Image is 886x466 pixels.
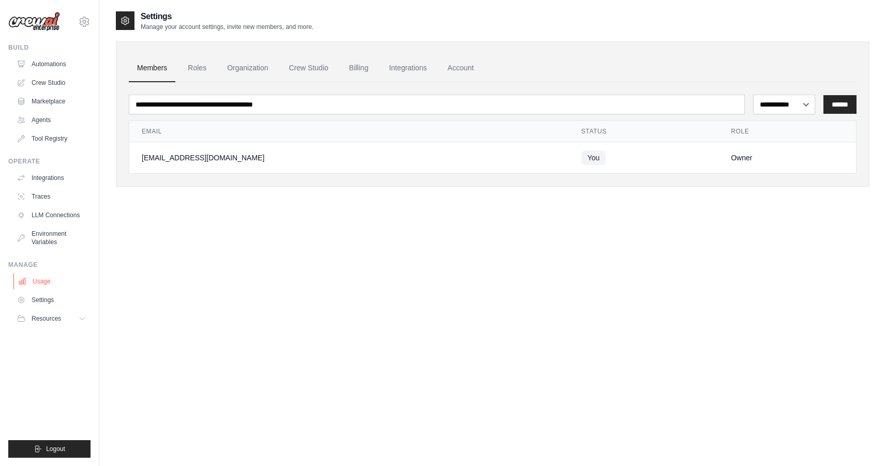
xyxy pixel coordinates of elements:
th: Email [129,121,569,142]
th: Status [569,121,718,142]
h2: Settings [141,10,313,23]
a: Settings [12,292,91,308]
div: Owner [731,153,844,163]
div: Operate [8,157,91,166]
a: Account [439,54,482,82]
span: Resources [32,314,61,323]
p: Manage your account settings, invite new members, and more. [141,23,313,31]
a: Integrations [381,54,435,82]
a: Crew Studio [281,54,337,82]
div: [EMAIL_ADDRESS][DOMAIN_NAME] [142,153,557,163]
a: Members [129,54,175,82]
a: Traces [12,188,91,205]
a: Usage [13,273,92,290]
a: Integrations [12,170,91,186]
a: Tool Registry [12,130,91,147]
a: Marketplace [12,93,91,110]
a: Environment Variables [12,226,91,250]
span: You [581,151,606,165]
button: Logout [8,440,91,458]
div: Build [8,43,91,52]
a: LLM Connections [12,207,91,223]
div: Manage [8,261,91,269]
button: Resources [12,310,91,327]
span: Logout [46,445,65,453]
a: Roles [179,54,215,82]
a: Billing [341,54,377,82]
a: Crew Studio [12,74,91,91]
a: Agents [12,112,91,128]
a: Automations [12,56,91,72]
a: Organization [219,54,276,82]
img: Logo [8,12,60,32]
th: Role [718,121,856,142]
